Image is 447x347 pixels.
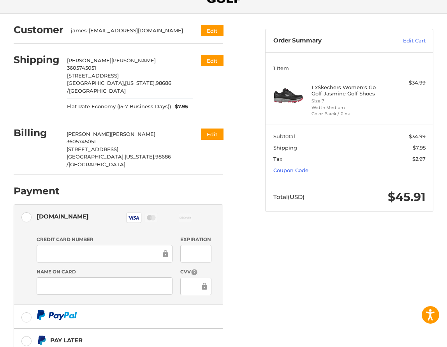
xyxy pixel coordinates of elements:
[311,84,386,97] h4: 1 x Skechers Women's Go Golf Jasmine Golf Shoes
[71,27,186,35] div: james-[EMAIL_ADDRESS][DOMAIN_NAME]
[273,167,308,173] a: Coupon Code
[69,88,126,94] span: [GEOGRAPHIC_DATA]
[14,54,60,66] h2: Shipping
[273,65,426,71] h3: 1 Item
[125,80,156,86] span: [US_STATE],
[201,25,223,36] button: Edit
[377,37,426,45] a: Edit Cart
[67,146,118,152] span: [STREET_ADDRESS]
[125,153,155,160] span: [US_STATE],
[201,55,223,66] button: Edit
[67,80,171,94] span: 98686 /
[37,335,46,345] img: Pay Later icon
[412,156,426,162] span: $2.97
[388,190,426,204] span: $45.91
[37,210,89,223] div: [DOMAIN_NAME]
[111,57,156,63] span: [PERSON_NAME]
[273,37,377,45] h3: Order Summary
[14,127,59,139] h2: Billing
[201,129,223,140] button: Edit
[273,133,295,139] span: Subtotal
[37,268,172,275] label: Name on Card
[14,185,60,197] h2: Payment
[67,57,111,63] span: [PERSON_NAME]
[67,131,111,137] span: [PERSON_NAME]
[37,310,77,320] img: PayPal icon
[311,111,386,117] li: Color Black / Pink
[67,153,171,167] span: 98686 /
[50,334,199,347] div: Pay Later
[67,65,96,71] span: 3605745051
[180,236,212,243] label: Expiration
[67,72,119,79] span: [STREET_ADDRESS]
[413,144,426,151] span: $7.95
[311,104,386,111] li: Width Medium
[111,131,155,137] span: [PERSON_NAME]
[409,133,426,139] span: $34.99
[311,98,386,104] li: Size 7
[67,103,171,111] span: Flat Rate Economy ((5-7 Business Days))
[171,103,188,111] span: $7.95
[273,156,282,162] span: Tax
[37,236,172,243] label: Credit Card Number
[67,153,125,160] span: [GEOGRAPHIC_DATA],
[387,79,426,87] div: $34.99
[273,144,297,151] span: Shipping
[14,24,63,36] h2: Customer
[67,80,125,86] span: [GEOGRAPHIC_DATA],
[67,138,96,144] span: 3605745051
[69,161,125,167] span: [GEOGRAPHIC_DATA]
[273,193,304,201] span: Total (USD)
[180,268,212,276] label: CVV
